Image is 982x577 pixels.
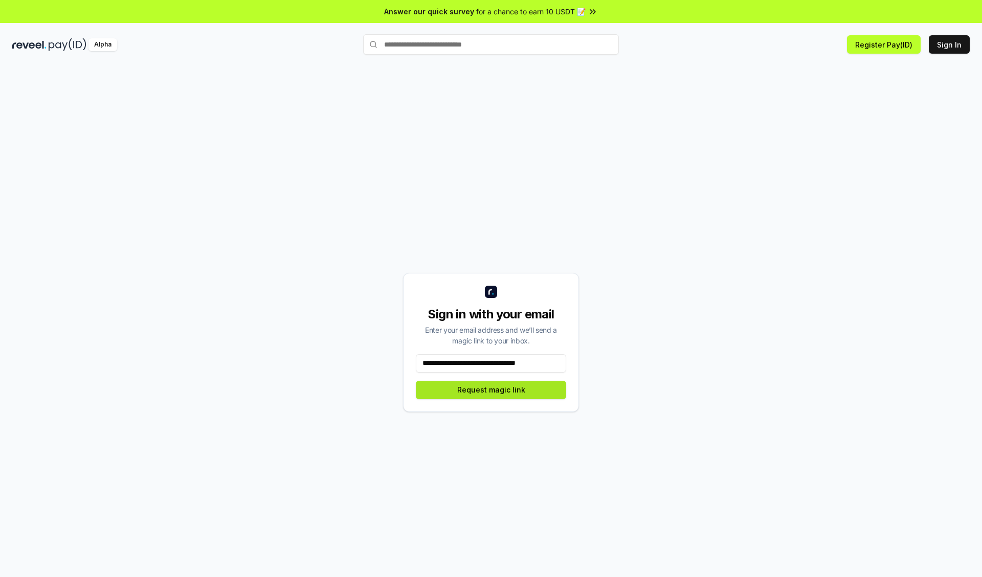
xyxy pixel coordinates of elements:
div: Alpha [88,38,117,51]
img: pay_id [49,38,86,51]
img: logo_small [485,286,497,298]
button: Request magic link [416,381,566,399]
div: Enter your email address and we’ll send a magic link to your inbox. [416,325,566,346]
button: Register Pay(ID) [847,35,921,54]
span: Answer our quick survey [384,6,474,17]
button: Sign In [929,35,970,54]
img: reveel_dark [12,38,47,51]
span: for a chance to earn 10 USDT 📝 [476,6,586,17]
div: Sign in with your email [416,306,566,322]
